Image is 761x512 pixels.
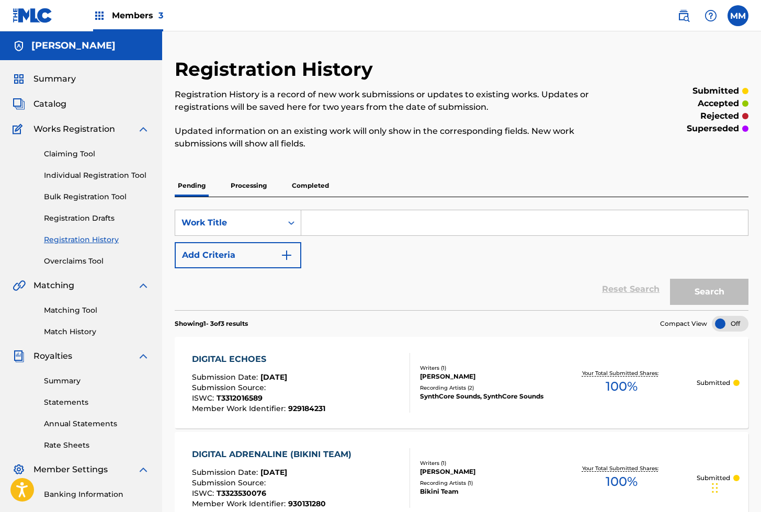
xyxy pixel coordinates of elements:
span: Compact View [660,319,707,328]
div: Bikini Team [420,487,547,496]
p: Processing [228,175,270,197]
img: expand [137,350,150,362]
a: Individual Registration Tool [44,170,150,181]
div: Work Title [181,217,276,229]
a: CatalogCatalog [13,98,66,110]
img: Catalog [13,98,25,110]
img: Summary [13,73,25,85]
img: MLC Logo [13,8,53,23]
div: [PERSON_NAME] [420,467,547,476]
a: Overclaims Tool [44,256,150,267]
a: Registration History [44,234,150,245]
div: User Menu [728,5,748,26]
p: Updated information on an existing work will only show in the corresponding fields. New work subm... [175,125,617,150]
span: Submission Source : [192,383,268,392]
p: superseded [687,122,739,135]
p: Your Total Submitted Shares: [582,464,661,472]
a: Statements [44,397,150,408]
a: DIGITAL ECHOESSubmission Date:[DATE]Submission Source:ISWC:T3312016589Member Work Identifier:9291... [175,337,748,428]
span: Submission Date : [192,468,260,477]
a: Match History [44,326,150,337]
span: Submission Date : [192,372,260,382]
p: Pending [175,175,209,197]
a: Public Search [673,5,694,26]
div: Writers ( 1 ) [420,364,547,372]
span: Catalog [33,98,66,110]
span: Members [112,9,163,21]
div: [PERSON_NAME] [420,372,547,381]
p: Registration History is a record of new work submissions or updates to existing works. Updates or... [175,88,617,113]
span: T3323530076 [217,488,266,498]
a: Summary [44,376,150,386]
span: [DATE] [260,468,287,477]
p: Submitted [697,378,730,388]
p: rejected [700,110,739,122]
div: Recording Artists ( 2 ) [420,384,547,392]
img: expand [137,123,150,135]
span: Member Work Identifier : [192,404,288,413]
p: Your Total Submitted Shares: [582,369,661,377]
img: help [705,9,717,22]
div: Drag [712,472,718,504]
span: 100 % [606,472,638,491]
img: Accounts [13,40,25,52]
div: Help [700,5,721,26]
img: expand [137,279,150,292]
span: 3 [158,10,163,20]
span: Member Settings [33,463,108,476]
img: Top Rightsholders [93,9,106,22]
iframe: Resource Center [732,342,761,426]
h5: Mauricio Morales [31,40,116,52]
img: Matching [13,279,26,292]
a: Bulk Registration Tool [44,191,150,202]
span: Matching [33,279,74,292]
img: Member Settings [13,463,25,476]
iframe: Chat Widget [709,462,761,512]
a: Banking Information [44,489,150,500]
div: DIGITAL ADRENALINE (BIKINI TEAM) [192,448,357,461]
span: [DATE] [260,372,287,382]
div: Writers ( 1 ) [420,459,547,467]
img: Works Registration [13,123,26,135]
span: Works Registration [33,123,115,135]
a: Rate Sheets [44,440,150,451]
span: Royalties [33,350,72,362]
p: submitted [692,85,739,97]
span: 100 % [606,377,638,396]
div: Recording Artists ( 1 ) [420,479,547,487]
span: 930131280 [288,499,326,508]
img: expand [137,463,150,476]
div: DIGITAL ECHOES [192,353,325,366]
span: Submission Source : [192,478,268,487]
a: SummarySummary [13,73,76,85]
h2: Registration History [175,58,378,81]
span: 929184231 [288,404,325,413]
div: SynthCore Sounds, SynthCore Sounds [420,392,547,401]
a: Claiming Tool [44,149,150,160]
span: T3312016589 [217,393,263,403]
button: Add Criteria [175,242,301,268]
span: ISWC : [192,393,217,403]
a: Registration Drafts [44,213,150,224]
form: Search Form [175,210,748,310]
p: Completed [289,175,332,197]
img: Royalties [13,350,25,362]
img: 9d2ae6d4665cec9f34b9.svg [280,249,293,261]
img: search [677,9,690,22]
p: Submitted [697,473,730,483]
a: Annual Statements [44,418,150,429]
span: Member Work Identifier : [192,499,288,508]
span: ISWC : [192,488,217,498]
p: Showing 1 - 3 of 3 results [175,319,248,328]
a: Matching Tool [44,305,150,316]
p: accepted [698,97,739,110]
span: Summary [33,73,76,85]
